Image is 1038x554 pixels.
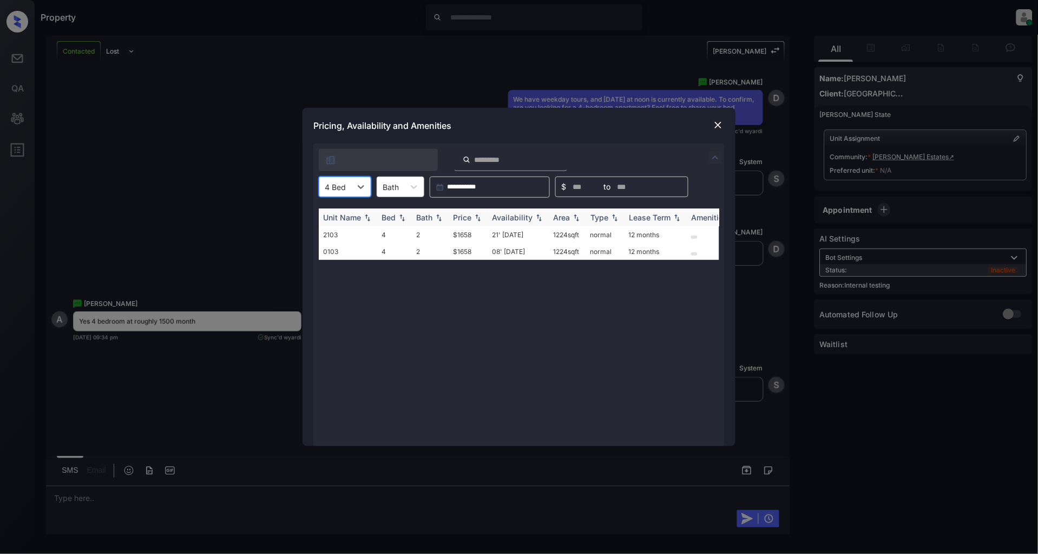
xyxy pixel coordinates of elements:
[571,214,582,221] img: sorting
[412,243,449,260] td: 2
[492,213,533,222] div: Availability
[362,214,373,221] img: sorting
[691,213,727,222] div: Amenities
[397,214,408,221] img: sorting
[709,151,722,164] img: icon-zuma
[416,213,432,222] div: Bath
[561,181,566,193] span: $
[323,213,361,222] div: Unit Name
[713,120,724,131] img: close
[549,243,586,260] td: 1224 sqft
[553,213,570,222] div: Area
[604,181,611,193] span: to
[463,155,471,165] img: icon-zuma
[325,155,336,166] img: icon-zuma
[625,243,687,260] td: 12 months
[319,243,377,260] td: 0103
[303,108,735,144] div: Pricing, Availability and Amenities
[586,226,625,243] td: normal
[534,214,544,221] img: sorting
[549,226,586,243] td: 1224 sqft
[433,214,444,221] img: sorting
[609,214,620,221] img: sorting
[625,226,687,243] td: 12 months
[453,213,471,222] div: Price
[449,226,488,243] td: $1658
[488,243,549,260] td: 08' [DATE]
[488,226,549,243] td: 21' [DATE]
[629,213,671,222] div: Lease Term
[377,243,412,260] td: 4
[377,226,412,243] td: 4
[586,243,625,260] td: normal
[472,214,483,221] img: sorting
[672,214,682,221] img: sorting
[382,213,396,222] div: Bed
[590,213,608,222] div: Type
[319,226,377,243] td: 2103
[412,226,449,243] td: 2
[449,243,488,260] td: $1658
